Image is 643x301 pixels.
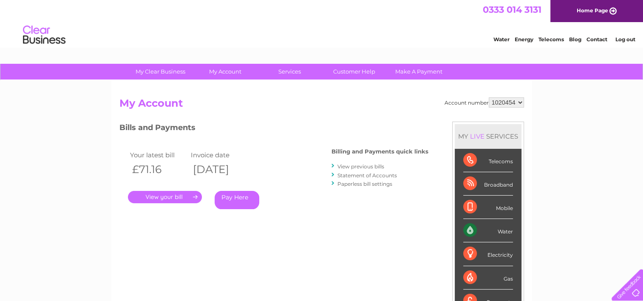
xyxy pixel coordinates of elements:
[319,64,389,80] a: Customer Help
[463,242,513,266] div: Electricity
[463,219,513,242] div: Water
[119,122,428,136] h3: Bills and Payments
[190,64,260,80] a: My Account
[331,148,428,155] h4: Billing and Payments quick links
[337,181,392,187] a: Paperless bill settings
[128,161,189,178] th: £71.16
[586,36,607,43] a: Contact
[463,266,513,290] div: Gas
[384,64,454,80] a: Make A Payment
[483,4,541,15] a: 0333 014 3131
[463,196,513,219] div: Mobile
[215,191,259,209] a: Pay Here
[189,149,250,161] td: Invoice date
[121,5,523,41] div: Clear Business is a trading name of Verastar Limited (registered in [GEOGRAPHIC_DATA] No. 3667643...
[189,161,250,178] th: [DATE]
[125,64,195,80] a: My Clear Business
[445,97,524,108] div: Account number
[538,36,564,43] a: Telecoms
[119,97,524,114] h2: My Account
[128,149,189,161] td: Your latest bill
[569,36,581,43] a: Blog
[468,132,486,140] div: LIVE
[463,172,513,196] div: Broadband
[337,163,384,170] a: View previous bills
[128,191,202,203] a: .
[515,36,533,43] a: Energy
[493,36,510,43] a: Water
[463,149,513,172] div: Telecoms
[615,36,635,43] a: Log out
[23,22,66,48] img: logo.png
[455,124,521,148] div: MY SERVICES
[337,172,397,179] a: Statement of Accounts
[255,64,325,80] a: Services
